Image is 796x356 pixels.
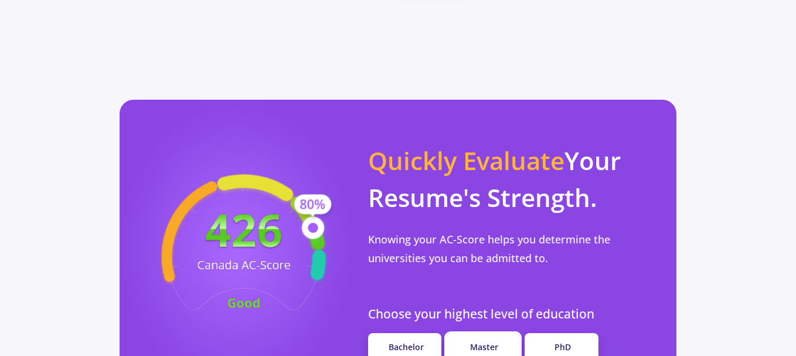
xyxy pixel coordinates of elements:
span: Quickly Evaluate [368,144,564,177]
p: Your Resume's Strength. [368,142,663,216]
img: acscore [123,158,365,334]
p: Knowing your AC-Score helps you determine the universities you can be admitted to. [368,230,663,268]
p: Choose your highest level of education [368,305,663,324]
span: Master [470,341,498,352]
span: Bachelor [389,341,424,352]
span: PhD [555,341,571,352]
